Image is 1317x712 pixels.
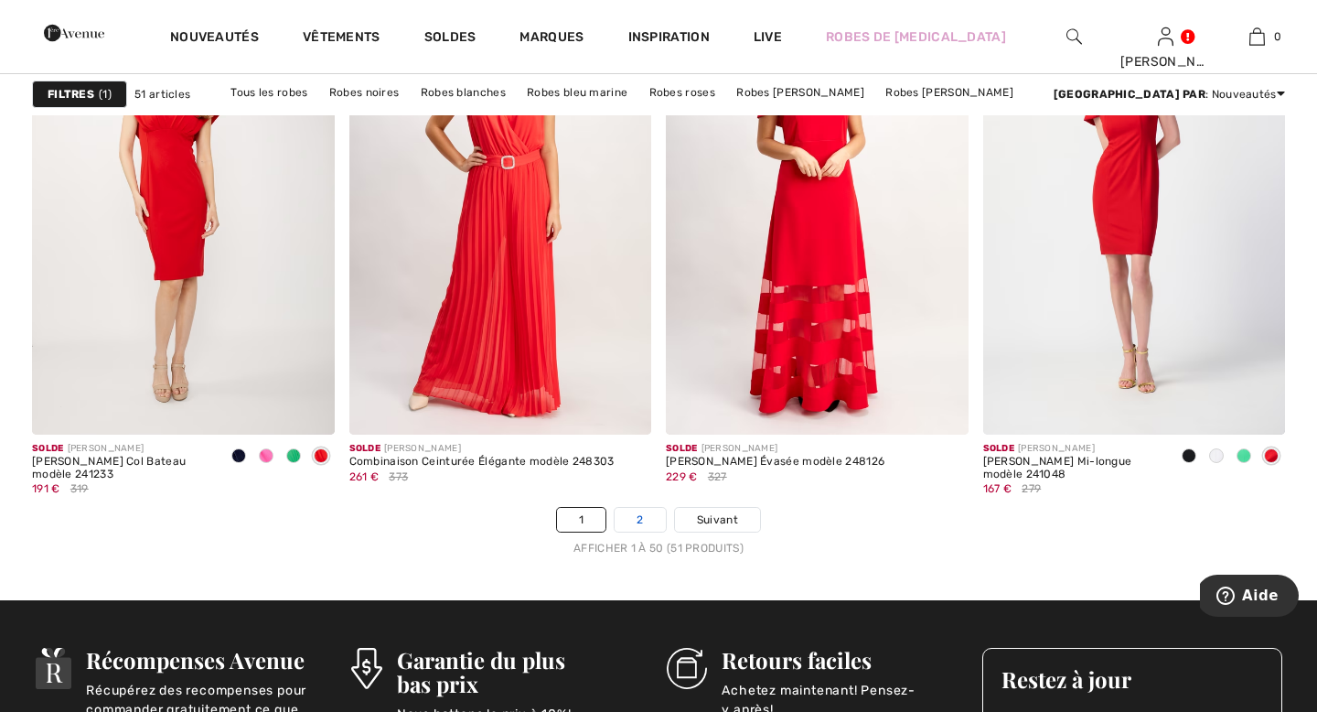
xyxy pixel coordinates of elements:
[32,482,60,495] span: 191 €
[722,648,940,672] h3: Retours faciles
[349,456,615,469] div: Combinaison Ceinturée Élégante modèle 248303
[349,442,615,456] div: [PERSON_NAME]
[252,442,280,472] div: Ultra pink
[1203,442,1230,472] div: Vanilla 30
[754,27,782,47] a: Live
[412,81,515,104] a: Robes blanches
[86,648,309,672] h3: Récompenses Avenue
[1158,27,1173,45] a: Se connecter
[389,469,408,485] span: 373
[320,81,409,104] a: Robes noires
[628,29,710,49] span: Inspiration
[349,470,380,483] span: 261 €
[134,86,190,102] span: 51 articles
[826,27,1006,47] a: Robes de [MEDICAL_DATA]
[225,442,252,472] div: Midnight Blue
[1001,667,1263,691] h3: Restez à jour
[397,648,626,696] h3: Garantie du plus bas prix
[983,442,1162,456] div: [PERSON_NAME]
[170,29,259,49] a: Nouveautés
[667,648,708,689] img: Retours faciles
[876,81,1023,104] a: Robes [PERSON_NAME]
[519,29,584,49] a: Marques
[640,81,724,104] a: Robes roses
[32,456,210,481] div: [PERSON_NAME] Col Bateau modèle 241233
[1066,26,1082,48] img: recherche
[349,443,381,454] span: Solde
[557,508,605,532] a: 1
[666,442,884,456] div: [PERSON_NAME]
[70,480,89,497] span: 319
[1175,442,1203,472] div: Black
[983,443,1015,454] span: Solde
[624,104,721,128] a: Robes courtes
[1230,442,1258,472] div: Island green
[36,648,72,689] img: Récompenses Avenue
[983,456,1162,481] div: [PERSON_NAME] Mi-longue modèle 241048
[1212,26,1301,48] a: 0
[1158,26,1173,48] img: Mes infos
[666,470,698,483] span: 229 €
[280,442,307,472] div: Island green
[1120,52,1210,71] div: [PERSON_NAME]
[666,456,884,469] div: [PERSON_NAME] Évasée modèle 248126
[303,29,380,49] a: Vêtements
[1200,575,1299,620] iframe: Ouvre un widget dans lequel vous pouvez trouver plus d’informations
[518,81,637,104] a: Robes bleu marine
[44,15,104,51] img: 1ère Avenue
[32,540,1285,556] div: Afficher 1 à 50 (51 produits)
[99,86,112,102] span: 1
[1022,480,1041,497] span: 279
[1258,442,1285,472] div: Radiant red
[32,443,64,454] span: Solde
[524,104,621,128] a: Robes longues
[32,442,210,456] div: [PERSON_NAME]
[48,86,94,102] strong: Filtres
[1249,26,1265,48] img: Mon panier
[32,507,1285,556] nav: Page navigation
[351,648,382,689] img: Garantie du plus bas prix
[983,482,1012,495] span: 167 €
[221,81,316,104] a: Tous les robes
[675,508,760,532] a: Suivant
[1054,88,1205,101] strong: [GEOGRAPHIC_DATA] par
[1274,28,1281,45] span: 0
[424,29,476,49] a: Soldes
[615,508,665,532] a: 2
[708,469,727,485] span: 327
[307,442,335,472] div: Radiant red
[1054,86,1285,102] div: : Nouveautés
[727,81,873,104] a: Robes [PERSON_NAME]
[697,512,738,528] span: Suivant
[666,443,698,454] span: Solde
